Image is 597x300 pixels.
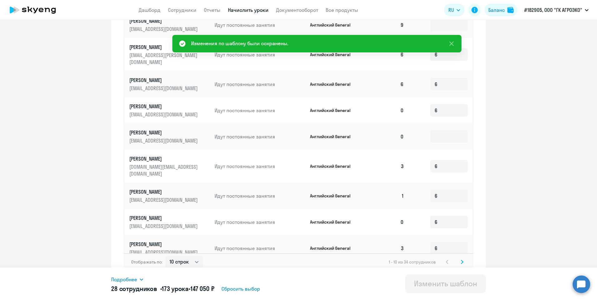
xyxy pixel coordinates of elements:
p: [EMAIL_ADDRESS][DOMAIN_NAME] [129,111,199,118]
span: RU [448,6,454,14]
a: [PERSON_NAME][DOMAIN_NAME][EMAIL_ADDRESS][DOMAIN_NAME] [129,155,210,177]
p: [EMAIL_ADDRESS][DOMAIN_NAME] [129,196,199,203]
p: Английский General [310,108,357,113]
td: 3 [365,150,409,183]
a: [PERSON_NAME][EMAIL_ADDRESS][DOMAIN_NAME] [129,215,210,230]
td: 9 [365,12,409,38]
p: Английский General [310,81,357,87]
p: #182905, ООО "ГК АГРОЭКО" [524,6,582,14]
span: Отображать по: [131,259,163,265]
p: [PERSON_NAME] [129,129,199,136]
p: Идут постоянные занятия [215,163,305,170]
button: Балансbalance [485,4,517,16]
h5: 28 сотрудников • • [111,284,215,293]
a: Отчеты [204,7,220,13]
span: 173 урока [162,285,189,293]
a: Сотрудники [168,7,196,13]
p: [PERSON_NAME] [129,241,199,248]
p: [EMAIL_ADDRESS][DOMAIN_NAME] [129,26,199,32]
span: 1 - 10 из 34 сотрудников [389,259,436,265]
p: Идут постоянные занятия [215,245,305,252]
p: [EMAIL_ADDRESS][DOMAIN_NAME] [129,249,199,256]
div: Изменения по шаблону были сохранены. [191,40,288,47]
span: Сбросить выбор [221,285,260,293]
button: Изменить шаблон [405,274,486,293]
p: Английский General [310,245,357,251]
td: 0 [365,209,409,235]
p: Идут постоянные занятия [215,51,305,58]
a: [PERSON_NAME][EMAIL_ADDRESS][DOMAIN_NAME] [129,188,210,203]
td: 0 [365,123,409,150]
p: [DOMAIN_NAME][EMAIL_ADDRESS][DOMAIN_NAME] [129,163,199,177]
td: 6 [365,71,409,97]
td: 0 [365,97,409,123]
p: [EMAIL_ADDRESS][DOMAIN_NAME] [129,137,199,144]
p: [PERSON_NAME] [129,215,199,221]
button: RU [444,4,465,16]
a: Дашборд [139,7,160,13]
p: [EMAIL_ADDRESS][DOMAIN_NAME] [129,85,199,92]
p: Идут постоянные занятия [215,219,305,225]
p: [PERSON_NAME] [129,17,199,24]
p: [EMAIL_ADDRESS][DOMAIN_NAME] [129,223,199,230]
a: Все продукты [326,7,358,13]
p: [PERSON_NAME] [129,155,199,162]
p: Идут постоянные занятия [215,81,305,88]
div: Изменить шаблон [414,278,477,288]
p: Идут постоянные занятия [215,133,305,140]
a: Документооборот [276,7,318,13]
td: 3 [365,235,409,261]
span: 147 050 ₽ [190,285,215,293]
p: Английский General [310,219,357,225]
p: [EMAIL_ADDRESS][PERSON_NAME][DOMAIN_NAME] [129,52,199,65]
a: [PERSON_NAME][EMAIL_ADDRESS][DOMAIN_NAME] [129,129,210,144]
a: [PERSON_NAME][EMAIL_ADDRESS][DOMAIN_NAME] [129,241,210,256]
p: Английский General [310,163,357,169]
a: Начислить уроки [228,7,269,13]
p: Идут постоянные занятия [215,22,305,28]
div: Баланс [488,6,505,14]
td: 1 [365,183,409,209]
button: #182905, ООО "ГК АГРОЭКО" [521,2,592,17]
p: Идут постоянные занятия [215,192,305,199]
a: [PERSON_NAME][EMAIL_ADDRESS][DOMAIN_NAME] [129,17,210,32]
a: [PERSON_NAME][EMAIL_ADDRESS][PERSON_NAME][DOMAIN_NAME] [129,44,210,65]
p: [PERSON_NAME] [129,44,199,51]
p: Английский General [310,134,357,139]
p: Идут постоянные занятия [215,107,305,114]
p: [PERSON_NAME] [129,188,199,195]
p: [PERSON_NAME] [129,103,199,110]
p: Английский General [310,22,357,28]
a: [PERSON_NAME][EMAIL_ADDRESS][DOMAIN_NAME] [129,77,210,92]
img: balance [507,7,514,13]
p: [PERSON_NAME] [129,77,199,84]
span: Подробнее [111,276,137,283]
p: Английский General [310,193,357,199]
p: Английский General [310,52,357,57]
td: 6 [365,38,409,71]
a: [PERSON_NAME][EMAIL_ADDRESS][DOMAIN_NAME] [129,103,210,118]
